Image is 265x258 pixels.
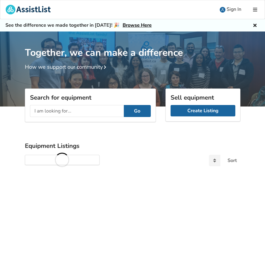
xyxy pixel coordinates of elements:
h1: Together, we can make a difference [25,31,240,59]
div: Sort [228,158,237,163]
h3: Equipment Listings [25,142,240,150]
img: user icon [220,7,225,13]
img: assistlist-logo [6,5,51,14]
a: Create Listing [171,105,235,116]
button: Go [124,105,151,117]
a: Browse Here [123,22,152,28]
h3: Search for equipment [30,94,151,101]
span: Sign In [227,6,241,13]
a: user icon Sign In [214,0,247,19]
input: I am looking for... [30,105,124,117]
h5: See the difference we made together in [DATE]! 🎉 [5,22,152,28]
h3: Sell equipment [171,94,235,101]
a: How we support our community [25,63,109,70]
